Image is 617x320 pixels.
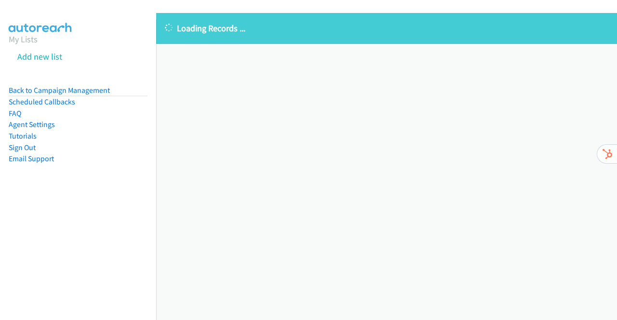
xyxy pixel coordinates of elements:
p: Loading Records ... [165,22,608,35]
a: My Lists [9,34,38,45]
a: Back to Campaign Management [9,86,110,95]
a: FAQ [9,109,21,118]
a: Agent Settings [9,120,55,129]
a: Scheduled Callbacks [9,97,75,106]
a: Email Support [9,154,54,163]
a: Tutorials [9,131,37,141]
a: Sign Out [9,143,36,152]
a: Add new list [17,51,62,62]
